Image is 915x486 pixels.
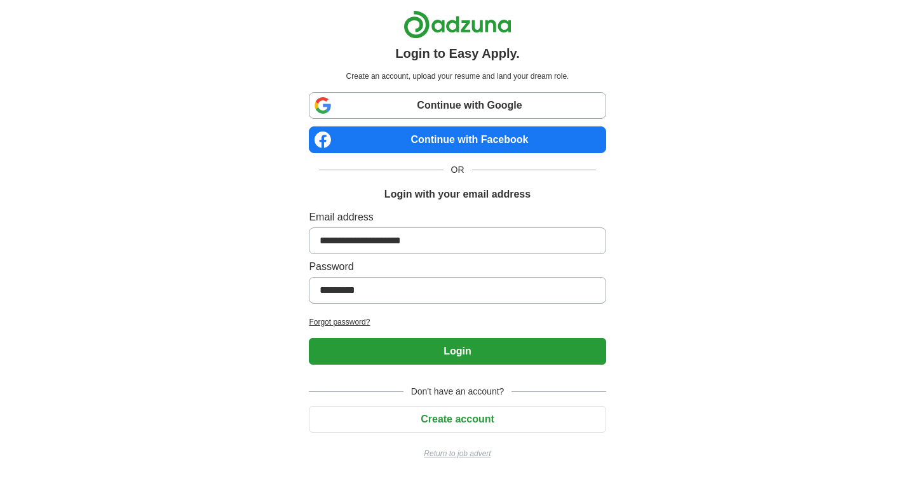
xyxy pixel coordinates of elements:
a: Continue with Google [309,92,606,119]
span: Don't have an account? [403,385,512,398]
a: Create account [309,414,606,424]
a: Continue with Facebook [309,126,606,153]
button: Create account [309,406,606,433]
label: Password [309,259,606,274]
a: Forgot password? [309,316,606,328]
p: Create an account, upload your resume and land your dream role. [311,71,603,82]
img: Adzuna logo [403,10,512,39]
button: Login [309,338,606,365]
a: Return to job advert [309,448,606,459]
label: Email address [309,210,606,225]
h1: Login with your email address [384,187,531,202]
span: OR [444,163,472,177]
h1: Login to Easy Apply. [395,44,520,63]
